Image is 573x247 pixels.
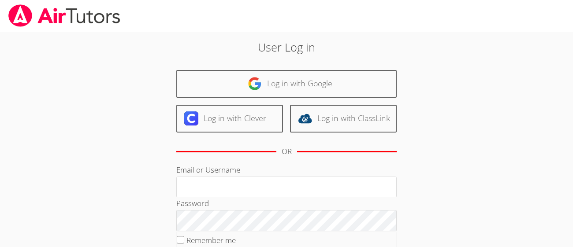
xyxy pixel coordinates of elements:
[290,105,397,133] a: Log in with ClassLink
[248,77,262,91] img: google-logo-50288ca7cdecda66e5e0955fdab243c47b7ad437acaf1139b6f446037453330a.svg
[176,70,397,98] a: Log in with Google
[298,111,312,125] img: classlink-logo-d6bb404cc1216ec64c9a2012d9dc4662098be43eaf13dc465df04b49fa7ab582.svg
[282,145,292,158] div: OR
[184,111,198,125] img: clever-logo-6eab21bc6e7a338710f1a6ff85c0baf02591cd810cc4098c63d3a4b26e2feb20.svg
[7,4,121,27] img: airtutors_banner-c4298cdbf04f3fff15de1276eac7730deb9818008684d7c2e4769d2f7ddbe033.png
[176,198,209,208] label: Password
[132,39,441,55] h2: User Log in
[176,165,240,175] label: Email or Username
[176,105,283,133] a: Log in with Clever
[186,235,236,245] label: Remember me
